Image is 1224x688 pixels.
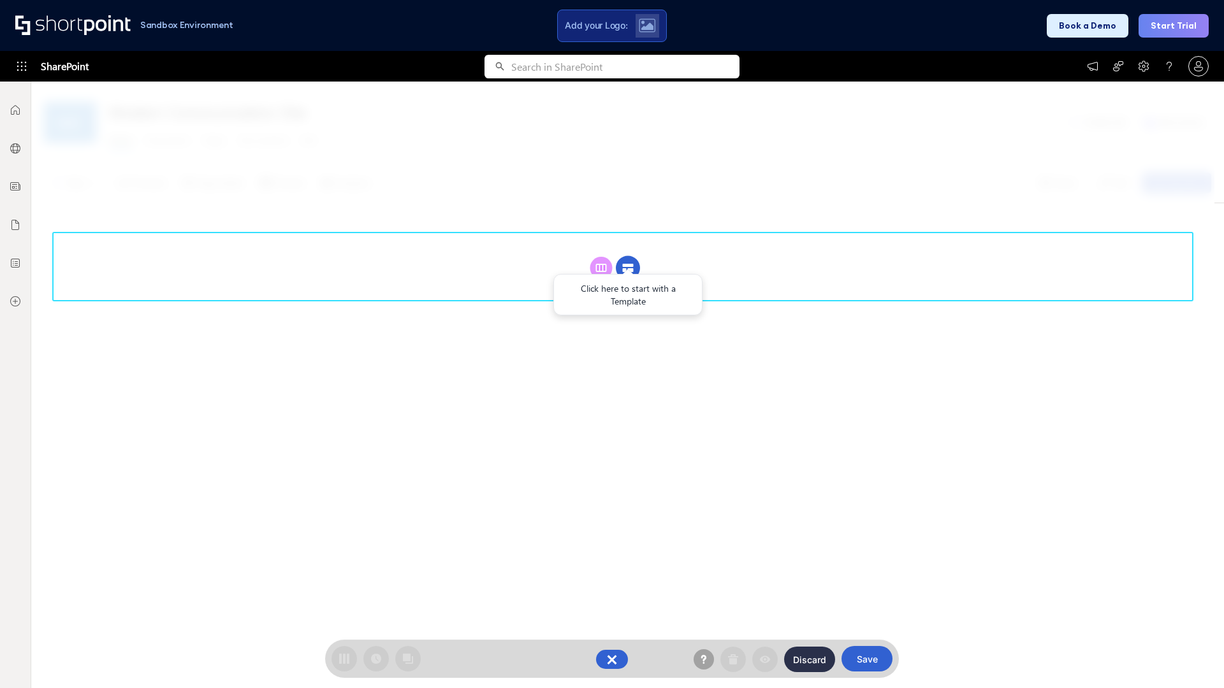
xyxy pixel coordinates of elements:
[140,22,233,29] h1: Sandbox Environment
[1160,627,1224,688] iframe: Chat Widget
[565,20,627,31] span: Add your Logo:
[841,646,892,671] button: Save
[511,55,739,78] input: Search in SharePoint
[1047,14,1128,38] button: Book a Demo
[1139,14,1209,38] button: Start Trial
[41,51,89,82] span: SharePoint
[639,18,655,32] img: Upload logo
[784,647,835,672] button: Discard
